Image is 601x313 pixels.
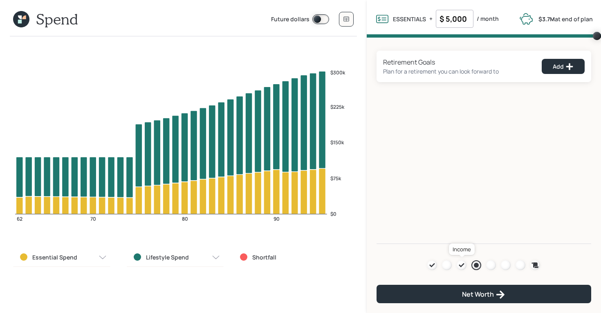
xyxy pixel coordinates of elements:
[330,139,344,146] tspan: $150k
[330,210,336,217] tspan: $0
[252,253,276,262] label: Shortfall
[32,253,77,262] label: Essential Spend
[367,34,601,38] span: Volume
[383,67,499,76] div: Plan for a retirement you can look forward to
[330,103,345,110] tspan: $225k
[462,290,505,300] div: Net Worth
[429,15,433,23] label: +
[553,63,574,71] div: Add
[538,15,555,23] b: $3.7M
[477,15,499,23] label: / month
[542,59,585,74] button: Add
[146,253,189,262] label: Lifestyle Spend
[90,215,96,222] tspan: 70
[330,175,341,182] tspan: $75k
[383,57,499,67] div: Retirement Goals
[274,215,280,222] tspan: 90
[36,10,78,28] h1: Spend
[538,15,593,23] label: at end of plan
[271,15,309,24] label: Future dollars
[17,215,22,222] tspan: 62
[377,285,591,303] button: Net Worth
[182,215,188,222] tspan: 80
[393,15,426,23] label: ESSENTIALS
[330,69,345,76] tspan: $300k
